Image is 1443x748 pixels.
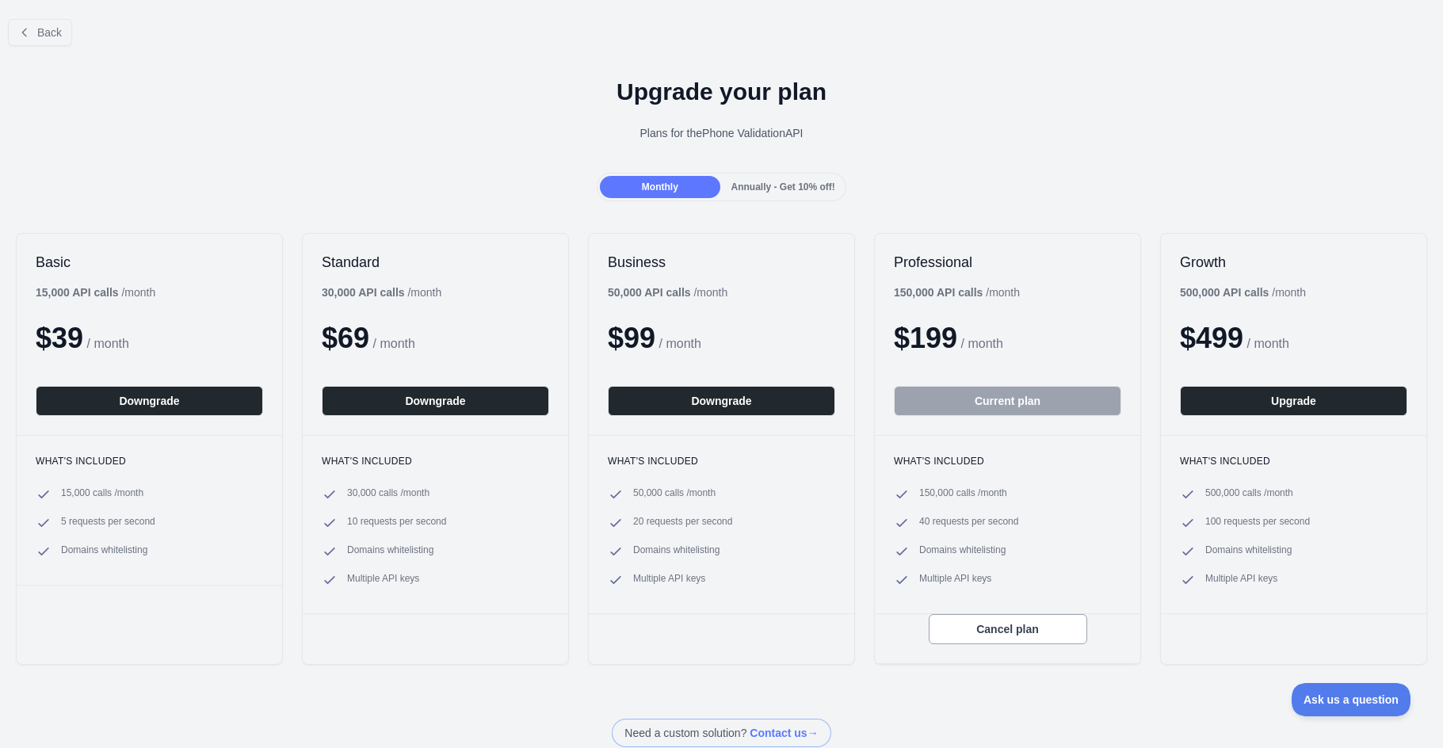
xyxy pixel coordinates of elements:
[322,253,549,272] h2: Standard
[1292,683,1411,716] iframe: Toggle Customer Support
[608,286,691,299] b: 50,000 API calls
[894,286,983,299] b: 150,000 API calls
[894,253,1121,272] h2: Professional
[894,284,1020,300] div: / month
[608,284,727,300] div: / month
[608,253,835,272] h2: Business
